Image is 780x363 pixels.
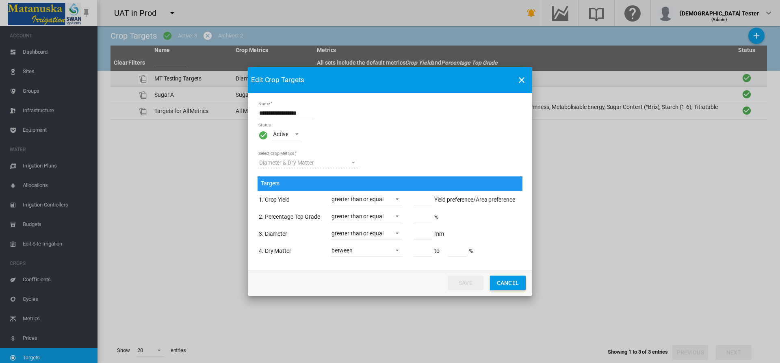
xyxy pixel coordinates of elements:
[405,213,438,220] span: %
[517,75,526,85] md-icon: icon-close
[248,67,532,296] md-dialog: Name Select ...
[258,130,268,140] i: Active
[259,159,314,166] div: Diameter & Dry Matter
[273,131,288,137] div: Active
[331,230,383,237] div: greater than or equal
[331,213,383,220] div: greater than or equal
[258,243,321,259] td: 4. Dry Matter
[513,72,530,88] button: icon-close
[331,196,383,202] div: greater than or equal
[331,247,353,254] div: between
[490,276,526,290] button: Cancel
[405,196,515,203] span: Yield preference/Area preference
[258,192,321,208] td: 1. Crop Yield
[258,226,321,242] td: 3. Diameter
[258,157,358,168] md-select: Select Crop Metrics: Diameter & Dry Matter
[258,209,321,225] td: 2. Percentage Top Grade
[434,248,469,254] span: to
[405,230,444,237] span: mm
[261,180,519,188] span: Targets
[272,128,302,140] md-select: Status : Active
[251,75,511,85] span: Edit Crop Targets
[448,276,483,290] button: Save
[405,248,473,254] span: %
